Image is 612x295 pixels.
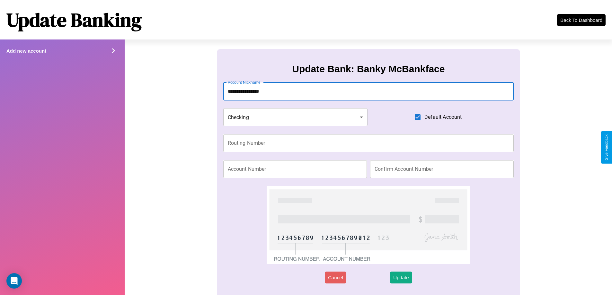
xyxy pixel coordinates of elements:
div: Checking [223,108,368,126]
h3: Update Bank: Banky McBankface [292,64,445,74]
button: Back To Dashboard [557,14,606,26]
h1: Update Banking [6,7,142,33]
span: Default Account [424,113,462,121]
button: Update [390,272,412,283]
h4: Add new account [6,48,46,54]
div: Give Feedback [604,134,609,161]
button: Cancel [325,272,346,283]
div: Open Intercom Messenger [6,273,22,289]
img: check [267,186,470,264]
label: Account Nickname [228,80,261,85]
